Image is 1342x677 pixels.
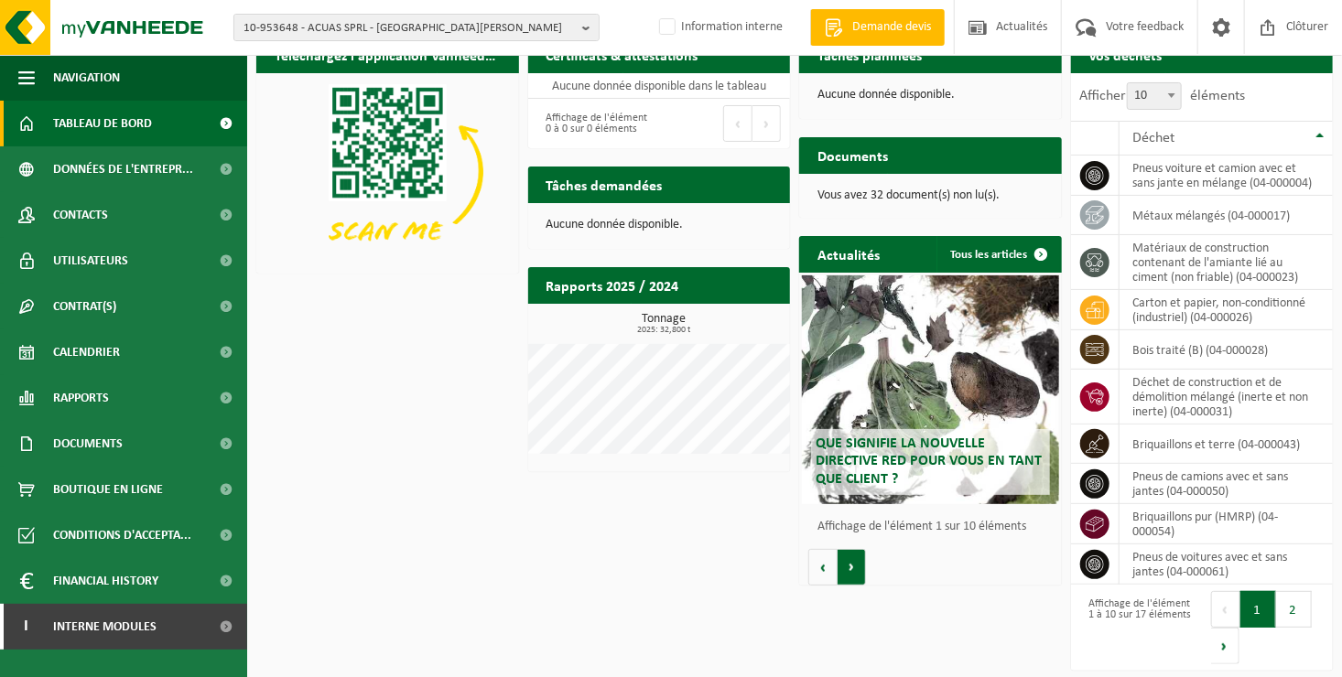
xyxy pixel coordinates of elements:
[53,101,152,146] span: Tableau de bord
[1120,424,1334,464] td: briquaillons et terre (04-000043)
[256,73,519,270] img: Download de VHEPlus App
[53,192,108,238] span: Contacts
[1120,464,1334,504] td: pneus de camions avec et sans jantes (04-000050)
[53,604,157,650] span: Interne modules
[1120,544,1334,585] td: pneus de voitures avec et sans jantes (04-000061)
[802,275,1059,504] a: Que signifie la nouvelle directive RED pour vous en tant que client ?
[1120,235,1334,290] td: matériaux de construction contenant de l'amiante lié au ciment (non friable) (04-000023)
[18,604,35,650] span: I
[53,329,120,375] span: Calendrier
[1211,628,1239,664] button: Next
[838,549,866,586] button: Volgende
[53,467,163,512] span: Boutique en ligne
[1120,330,1334,370] td: bois traité (B) (04-000028)
[53,558,158,604] span: Financial History
[1127,82,1182,110] span: 10
[1128,83,1181,109] span: 10
[53,146,193,192] span: Données de l'entrepr...
[53,238,128,284] span: Utilisateurs
[1120,370,1334,424] td: déchet de construction et de démolition mélangé (inerte et non inerte) (04-000031)
[817,89,1044,102] p: Aucune donnée disponible.
[810,9,945,46] a: Demande devis
[1080,589,1193,666] div: Affichage de l'élément 1 à 10 sur 17 éléments
[752,105,781,142] button: Next
[233,14,600,41] button: 10-953648 - ACUAS SPRL - [GEOGRAPHIC_DATA][PERSON_NAME]
[631,303,788,339] a: Consulter les rapports
[244,15,575,42] span: 10-953648 - ACUAS SPRL - [GEOGRAPHIC_DATA][PERSON_NAME]
[1240,591,1276,628] button: 1
[528,73,791,99] td: Aucune donnée disponible dans le tableau
[537,313,791,335] h3: Tonnage
[655,14,783,41] label: Information interne
[53,512,191,558] span: Conditions d'accepta...
[1120,196,1334,235] td: métaux mélangés (04-000017)
[817,521,1053,533] p: Affichage de l'élément 1 sur 10 éléments
[547,219,773,231] p: Aucune donnée disponible.
[1120,290,1334,330] td: carton et papier, non-conditionné (industriel) (04-000026)
[1120,156,1334,196] td: pneus voiture et camion avec et sans jante en mélange (04-000004)
[816,436,1042,486] span: Que signifie la nouvelle directive RED pour vous en tant que client ?
[723,105,752,142] button: Previous
[1080,89,1246,103] label: Afficher éléments
[808,549,838,586] button: Vorige
[936,236,1060,273] a: Tous les articles
[817,189,1044,202] p: Vous avez 32 document(s) non lu(s).
[1120,504,1334,544] td: briquaillons pur (HMRP) (04-000054)
[799,137,906,173] h2: Documents
[537,103,650,144] div: Affichage de l'élément 0 à 0 sur 0 éléments
[848,18,936,37] span: Demande devis
[799,236,898,272] h2: Actualités
[1211,591,1240,628] button: Previous
[1276,591,1312,628] button: 2
[53,375,109,421] span: Rapports
[1133,131,1175,145] span: Déchet
[528,267,698,303] h2: Rapports 2025 / 2024
[53,284,116,329] span: Contrat(s)
[537,326,791,335] span: 2025: 32,800 t
[53,421,123,467] span: Documents
[528,167,681,202] h2: Tâches demandées
[53,55,120,101] span: Navigation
